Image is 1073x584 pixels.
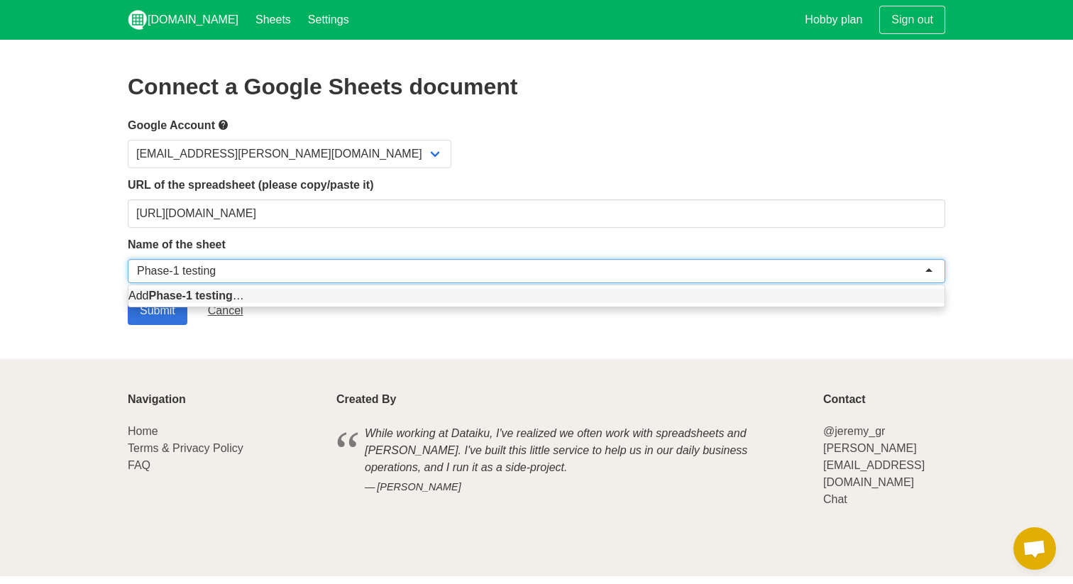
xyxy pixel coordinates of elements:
[823,425,885,437] a: @jeremy_gr
[128,297,187,325] input: Submit
[128,442,243,454] a: Terms & Privacy Policy
[823,493,847,505] a: Chat
[128,393,319,406] p: Navigation
[336,393,806,406] p: Created By
[128,199,945,228] input: Should start with https://docs.google.com/spreadsheets/d/
[128,74,945,99] h2: Connect a Google Sheets document
[128,177,945,194] label: URL of the spreadsheet (please copy/paste it)
[879,6,945,34] a: Sign out
[128,236,945,253] label: Name of the sheet
[1013,527,1056,570] a: Open chat
[128,459,150,471] a: FAQ
[128,289,945,303] div: Add …
[336,423,806,497] blockquote: While working at Dataiku, I've realized we often work with spreadsheets and [PERSON_NAME]. I've b...
[148,290,232,302] strong: Phase-1 testing
[823,442,925,488] a: [PERSON_NAME][EMAIL_ADDRESS][DOMAIN_NAME]
[128,425,158,437] a: Home
[196,297,255,325] a: Cancel
[365,480,778,495] cite: [PERSON_NAME]
[128,10,148,30] img: logo_v2_white.png
[823,393,945,406] p: Contact
[128,116,945,134] label: Google Account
